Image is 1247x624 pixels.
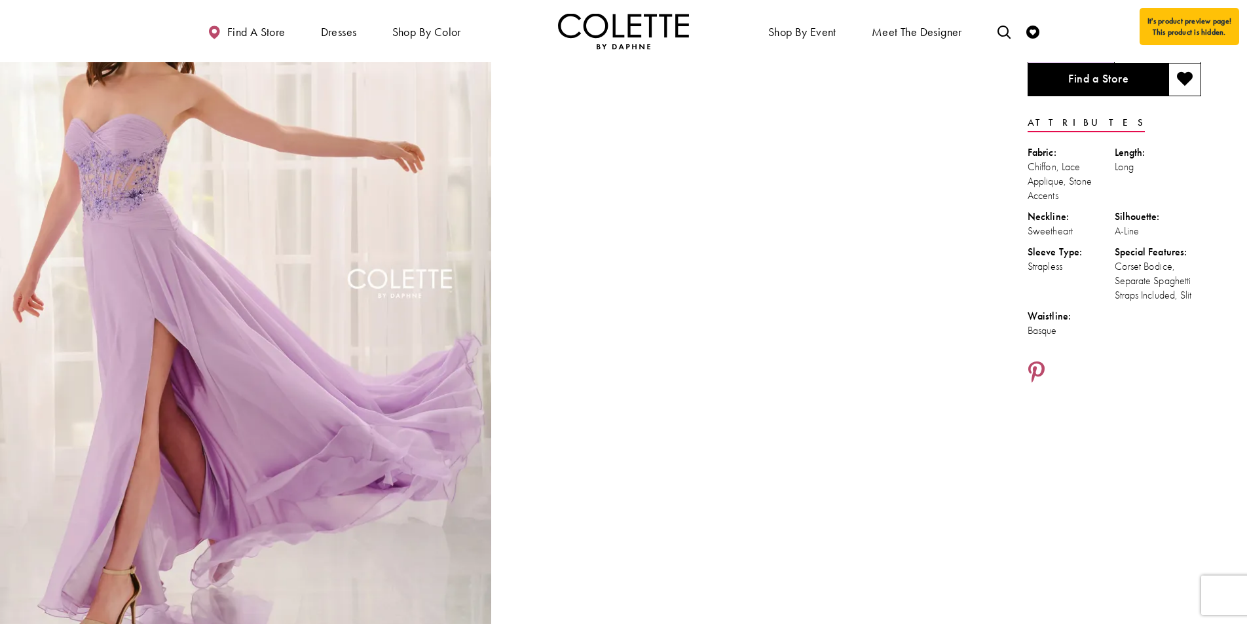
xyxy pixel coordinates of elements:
a: Share using Pinterest - Opens in new tab [1028,361,1045,386]
div: Waistline: [1028,309,1115,323]
span: Meet the designer [872,26,962,39]
a: Meet the designer [868,13,965,49]
span: Shop by color [389,13,464,49]
img: Colette by Daphne [558,13,689,49]
a: Attributes [1028,113,1145,132]
span: Dresses [321,26,357,39]
div: Silhouette: [1115,210,1202,224]
div: Chiffon, Lace Applique, Stone Accents [1028,160,1115,203]
div: Sleeve Type: [1028,245,1115,259]
div: Strapless [1028,259,1115,274]
div: Special Features: [1115,245,1202,259]
div: Length: [1115,145,1202,160]
div: A-Line [1115,224,1202,238]
div: Sweetheart [1028,224,1115,238]
span: Shop by color [392,26,461,39]
div: Basque [1028,323,1115,338]
span: Shop By Event [765,13,840,49]
div: Long [1115,160,1202,174]
a: Visit Home Page [558,13,689,49]
span: Dresses [318,13,360,49]
a: Check Wishlist [1023,13,1043,49]
span: Shop By Event [768,26,836,39]
div: Fabric: [1028,145,1115,160]
div: Neckline: [1028,210,1115,224]
a: Find a store [204,13,288,49]
button: Add to wishlist [1168,64,1201,96]
span: Find a store [227,26,286,39]
a: Toggle search [994,13,1014,49]
div: Corset Bodice, Separate Spaghetti Straps Included, Slit [1115,259,1202,303]
a: Find a Store [1028,64,1168,96]
div: It's product preview page! This product is hidden. [1140,8,1239,45]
